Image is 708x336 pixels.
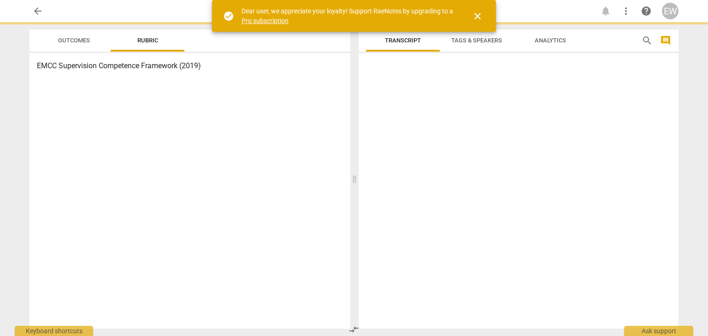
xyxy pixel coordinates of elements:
span: search [642,35,653,46]
span: close [472,11,483,22]
span: Transcript [385,37,421,44]
span: arrow_back [32,6,43,17]
h3: EMCC Supervision Competence Framework (2019) [37,60,343,71]
div: Ask support [624,326,693,336]
button: Close [466,5,489,27]
span: Tags & Speakers [451,37,502,44]
span: Outcomes [58,37,90,44]
span: Analytics [535,37,566,44]
a: Help [638,3,655,19]
button: Search [640,33,655,48]
button: Show/Hide comments [658,33,673,48]
div: Keyboard shortcuts [15,326,93,336]
button: EW [662,3,678,19]
a: Pro subscription [242,17,289,24]
span: comment [660,35,671,46]
span: help [641,6,652,17]
span: more_vert [620,6,631,17]
div: Dear user, we appreciate your loyalty! Support RaeNotes by upgrading to a [242,6,455,25]
span: check_circle [223,11,234,22]
span: compare_arrows [348,324,360,335]
span: Rubric [137,37,158,44]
